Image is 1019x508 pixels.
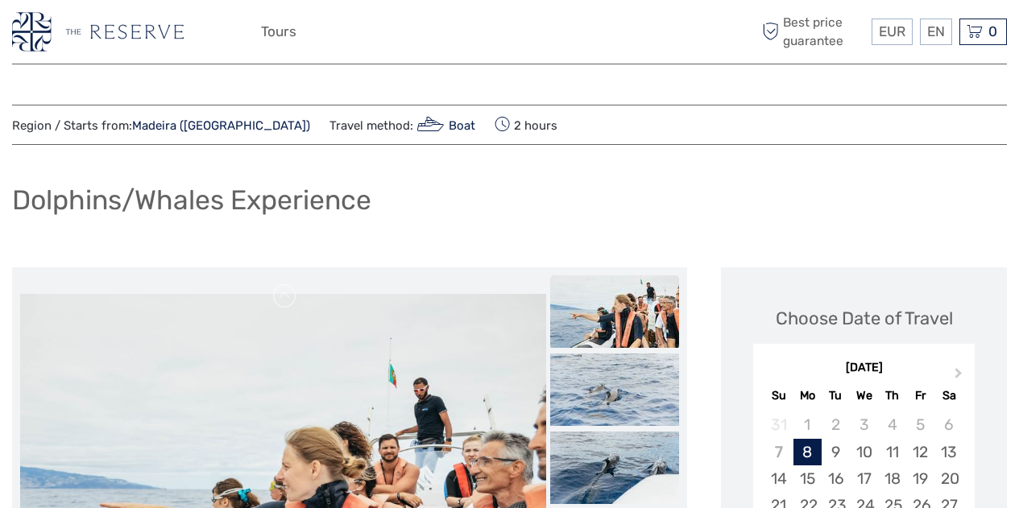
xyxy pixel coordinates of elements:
[753,360,975,377] div: [DATE]
[906,385,934,407] div: Fr
[495,114,557,136] span: 2 hours
[850,465,878,492] div: Choose Wednesday, September 17th, 2025
[850,411,878,438] div: Not available Wednesday, September 3rd, 2025
[822,439,850,465] div: Choose Tuesday, September 9th, 2025
[550,432,679,504] img: 9deb1cb80bc04508878c391c0b84f418_slider_thumbnail.jpeg
[906,439,934,465] div: Choose Friday, September 12th, 2025
[920,19,952,45] div: EN
[878,411,906,438] div: Not available Thursday, September 4th, 2025
[822,385,850,407] div: Tu
[764,465,793,492] div: Choose Sunday, September 14th, 2025
[776,306,953,331] div: Choose Date of Travel
[764,411,793,438] div: Not available Sunday, August 31st, 2025
[878,439,906,465] div: Choose Thursday, September 11th, 2025
[793,385,822,407] div: Mo
[850,385,878,407] div: We
[12,118,310,134] span: Region / Starts from:
[934,411,963,438] div: Not available Saturday, September 6th, 2025
[878,385,906,407] div: Th
[822,411,850,438] div: Not available Tuesday, September 2nd, 2025
[934,439,963,465] div: Choose Saturday, September 13th, 2025
[550,353,679,426] img: e9c3a260ebf44c1fab64c551091f535f_slider_thumbnail.jpeg
[906,465,934,492] div: Choose Friday, September 19th, 2025
[934,385,963,407] div: Sa
[793,411,822,438] div: Not available Monday, September 1st, 2025
[261,20,296,43] a: Tours
[758,14,868,49] span: Best price guarantee
[878,465,906,492] div: Choose Thursday, September 18th, 2025
[793,465,822,492] div: Choose Monday, September 15th, 2025
[947,364,973,390] button: Next Month
[413,118,475,133] a: Boat
[12,184,371,217] h1: Dolphins/Whales Experience
[793,439,822,465] div: Choose Monday, September 8th, 2025
[934,465,963,492] div: Choose Saturday, September 20th, 2025
[764,439,793,465] div: Not available Sunday, September 7th, 2025
[986,23,1000,39] span: 0
[822,465,850,492] div: Choose Tuesday, September 16th, 2025
[12,12,184,52] img: 3278-36be6d4b-08c9-4979-a83f-cba5f6b699ea_logo_small.png
[764,385,793,407] div: Su
[879,23,905,39] span: EUR
[906,411,934,438] div: Not available Friday, September 5th, 2025
[550,275,679,348] img: 81c06fb3a64a406fa38ab8f189c4243c_slider_thumbnail.jpeg
[329,114,475,136] span: Travel method:
[850,439,878,465] div: Choose Wednesday, September 10th, 2025
[132,118,310,133] a: Madeira ([GEOGRAPHIC_DATA])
